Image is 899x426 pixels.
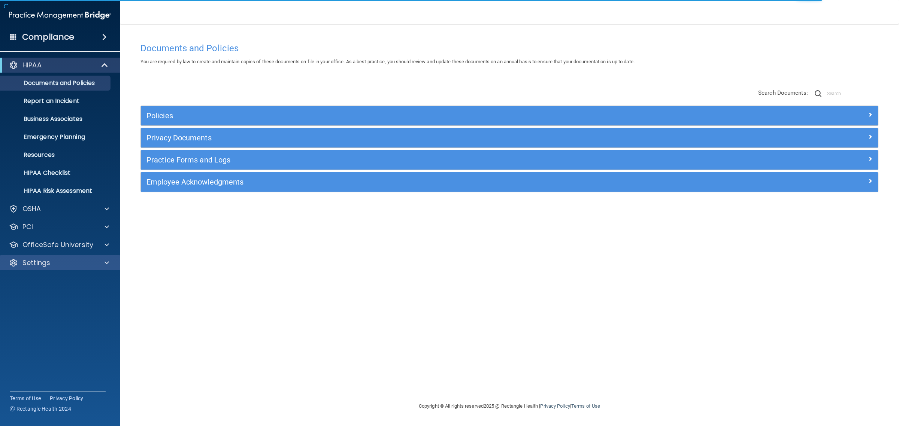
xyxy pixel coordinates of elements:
[22,61,42,70] p: HIPAA
[50,395,84,402] a: Privacy Policy
[22,240,93,249] p: OfficeSafe University
[140,43,878,53] h4: Documents and Policies
[22,258,50,267] p: Settings
[9,258,109,267] a: Settings
[5,79,107,87] p: Documents and Policies
[827,88,878,99] input: Search
[815,90,821,97] img: ic-search.3b580494.png
[5,169,107,177] p: HIPAA Checklist
[146,112,688,120] h5: Policies
[146,154,872,166] a: Practice Forms and Logs
[146,134,688,142] h5: Privacy Documents
[22,222,33,231] p: PCI
[10,405,71,413] span: Ⓒ Rectangle Health 2024
[146,110,872,122] a: Policies
[9,240,109,249] a: OfficeSafe University
[540,403,570,409] a: Privacy Policy
[10,395,41,402] a: Terms of Use
[373,394,646,418] div: Copyright © All rights reserved 2025 @ Rectangle Health | |
[140,59,635,64] span: You are required by law to create and maintain copies of these documents on file in your office. ...
[5,115,107,123] p: Business Associates
[9,8,111,23] img: PMB logo
[5,187,107,195] p: HIPAA Risk Assessment
[9,204,109,213] a: OSHA
[146,156,688,164] h5: Practice Forms and Logs
[758,89,808,96] span: Search Documents:
[146,178,688,186] h5: Employee Acknowledgments
[571,403,600,409] a: Terms of Use
[146,176,872,188] a: Employee Acknowledgments
[146,132,872,144] a: Privacy Documents
[5,97,107,105] p: Report an Incident
[22,204,41,213] p: OSHA
[22,32,74,42] h4: Compliance
[9,61,109,70] a: HIPAA
[5,151,107,159] p: Resources
[5,133,107,141] p: Emergency Planning
[9,222,109,231] a: PCI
